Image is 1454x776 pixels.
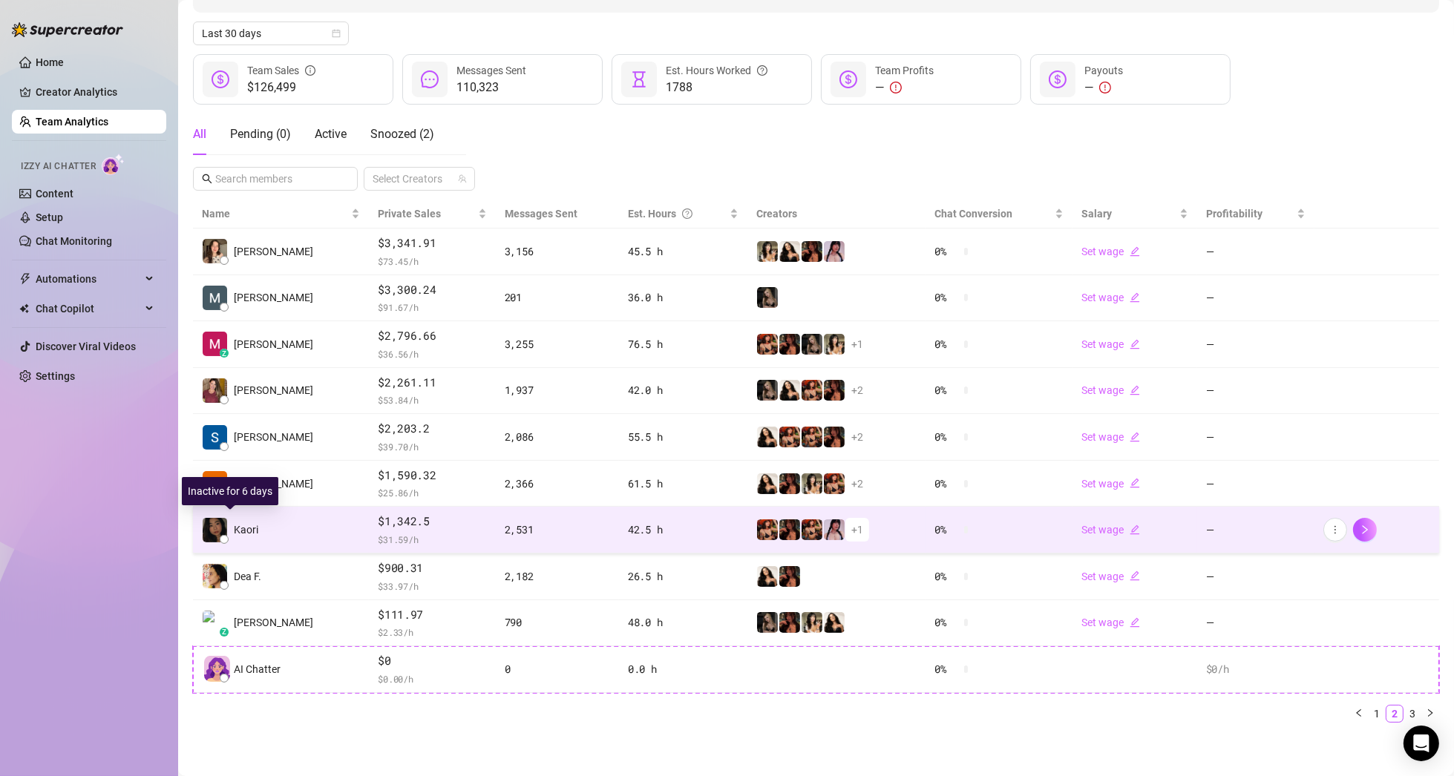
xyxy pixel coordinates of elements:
[193,200,369,228] th: Name
[247,62,315,79] div: Team Sales
[682,205,692,222] span: question-circle
[824,519,845,540] img: cyber
[505,336,610,352] div: 3,255
[505,429,610,445] div: 2,086
[203,471,227,496] img: Jm Sayas
[202,174,212,184] span: search
[1330,525,1340,535] span: more
[1404,706,1421,722] a: 3
[1049,70,1067,88] span: dollar-circle
[378,579,486,593] span: $ 33.97 /h
[802,380,822,401] img: Oxillery
[1197,414,1314,461] td: —
[234,382,313,398] span: [PERSON_NAME]
[36,235,112,247] a: Chat Monitoring
[802,519,822,540] img: OxilleryOF
[1130,385,1140,395] span: edit
[802,427,822,447] img: OxilleryOF
[505,476,610,492] div: 2,366
[230,125,291,143] div: Pending ( 0 )
[779,241,800,262] img: mads
[212,70,229,88] span: dollar-circle
[505,568,610,585] div: 2,182
[1130,525,1140,535] span: edit
[757,62,767,79] span: question-circle
[234,522,258,538] span: Kaori
[1081,384,1140,396] a: Set wageedit
[332,29,341,38] span: calendar
[378,254,486,269] span: $ 73.45 /h
[203,239,227,263] img: Júlia Nicodemos
[1206,661,1306,677] div: $0 /h
[378,281,486,299] span: $3,300.24
[204,656,230,682] img: izzy-ai-chatter-avatar-DDCN_rTZ.svg
[934,614,958,631] span: 0 %
[234,661,281,677] span: AI Chatter
[505,289,610,306] div: 201
[628,289,739,306] div: 36.0 h
[203,378,227,403] img: Aline Lozano
[1197,228,1314,275] td: —
[824,427,845,447] img: steph
[234,336,313,352] span: [PERSON_NAME]
[1084,65,1123,76] span: Payouts
[456,79,526,96] span: 110,323
[234,429,313,445] span: [PERSON_NAME]
[36,80,154,104] a: Creator Analytics
[102,154,125,175] img: AI Chatter
[36,211,63,223] a: Setup
[779,380,800,401] img: mads
[36,297,141,320] span: Chat Copilot
[1426,708,1435,717] span: right
[36,267,141,291] span: Automations
[890,82,902,93] span: exclamation-circle
[1386,706,1403,722] a: 2
[666,62,767,79] div: Est. Hours Worked
[36,116,108,128] a: Team Analytics
[458,174,467,183] span: team
[203,286,227,310] img: Michael Wray
[1130,432,1140,442] span: edit
[21,160,96,174] span: Izzy AI Chatter
[757,287,778,308] img: Rolyat
[1081,208,1112,220] span: Salary
[628,614,739,631] div: 48.0 h
[934,661,958,677] span: 0 %
[505,243,610,260] div: 3,156
[1197,553,1314,600] td: —
[851,522,863,538] span: + 1
[1197,507,1314,553] td: —
[203,425,227,450] img: Soufiane Boudad…
[1206,208,1263,220] span: Profitability
[1350,705,1368,723] li: Previous Page
[36,370,75,382] a: Settings
[1404,726,1439,761] div: Open Intercom Messenger
[370,127,434,141] span: Snoozed ( 2 )
[378,420,486,438] span: $2,203.2
[1081,524,1140,536] a: Set wageedit
[378,346,486,361] span: $ 36.56 /h
[628,243,739,260] div: 45.5 h
[824,380,845,401] img: steph
[234,243,313,260] span: [PERSON_NAME]
[378,234,486,252] span: $3,341.91
[1130,339,1140,349] span: edit
[1355,708,1363,717] span: left
[934,289,958,306] span: 0 %
[378,392,486,407] span: $ 53.84 /h
[628,429,739,445] div: 55.5 h
[839,70,857,88] span: dollar-circle
[934,429,958,445] span: 0 %
[779,519,800,540] img: steph
[757,427,778,447] img: mads
[802,473,822,494] img: Candylion
[505,382,610,398] div: 1,937
[421,70,439,88] span: message
[378,559,486,577] span: $900.31
[247,79,315,96] span: $126,499
[934,522,958,538] span: 0 %
[1130,617,1140,628] span: edit
[851,476,863,492] span: + 2
[1081,478,1140,490] a: Set wageedit
[666,79,767,96] span: 1788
